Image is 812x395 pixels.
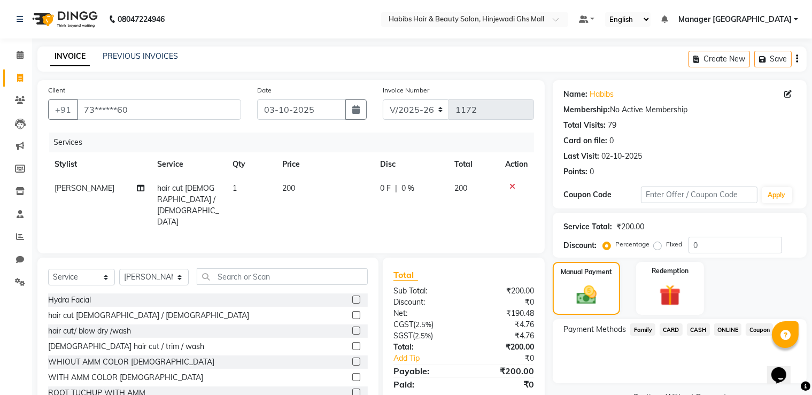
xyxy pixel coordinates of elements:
[561,267,612,277] label: Manual Payment
[385,353,477,364] a: Add Tip
[48,341,204,352] div: [DEMOGRAPHIC_DATA] hair cut / trim / wash
[666,239,682,249] label: Fixed
[563,89,587,100] div: Name:
[464,342,543,353] div: ₹200.00
[563,104,796,115] div: No Active Membership
[630,323,655,336] span: Family
[762,187,792,203] button: Apply
[464,330,543,342] div: ₹4.76
[282,183,295,193] span: 200
[393,320,413,329] span: CGST
[570,283,604,307] img: _cash.svg
[653,282,687,308] img: _gift.svg
[48,372,203,383] div: WITH AMM COLOR [DEMOGRAPHIC_DATA]
[385,308,464,319] div: Net:
[590,166,594,177] div: 0
[601,151,642,162] div: 02-10-2025
[477,353,542,364] div: ₹0
[563,189,641,200] div: Coupon Code
[48,86,65,95] label: Client
[464,378,543,391] div: ₹0
[233,183,237,193] span: 1
[454,183,467,193] span: 200
[257,86,272,95] label: Date
[563,166,587,177] div: Points:
[609,135,614,146] div: 0
[385,342,464,353] div: Total:
[415,320,431,329] span: 2.5%
[660,323,683,336] span: CARD
[689,51,750,67] button: Create New
[197,268,368,285] input: Search or Scan
[385,378,464,391] div: Paid:
[590,89,614,100] a: Habibs
[563,104,610,115] div: Membership:
[50,47,90,66] a: INVOICE
[48,152,151,176] th: Stylist
[401,183,414,194] span: 0 %
[151,152,226,176] th: Service
[687,323,710,336] span: CASH
[48,310,249,321] div: hair cut [DEMOGRAPHIC_DATA] / [DEMOGRAPHIC_DATA]
[49,133,542,152] div: Services
[563,135,607,146] div: Card on file:
[563,120,606,131] div: Total Visits:
[641,187,757,203] input: Enter Offer / Coupon Code
[767,352,801,384] iframe: chat widget
[464,365,543,377] div: ₹200.00
[385,365,464,377] div: Payable:
[415,331,431,340] span: 2.5%
[385,319,464,330] div: ( )
[385,330,464,342] div: ( )
[374,152,448,176] th: Disc
[563,324,626,335] span: Payment Methods
[563,151,599,162] div: Last Visit:
[615,239,649,249] label: Percentage
[385,285,464,297] div: Sub Total:
[157,183,219,227] span: hair cut [DEMOGRAPHIC_DATA] / [DEMOGRAPHIC_DATA]
[395,183,397,194] span: |
[714,323,742,336] span: ONLINE
[499,152,534,176] th: Action
[754,51,792,67] button: Save
[393,331,413,340] span: SGST
[652,266,689,276] label: Redemption
[563,221,612,233] div: Service Total:
[464,308,543,319] div: ₹190.48
[616,221,644,233] div: ₹200.00
[48,357,214,368] div: WHIOUT AMM COLOR [DEMOGRAPHIC_DATA]
[746,323,773,336] span: Coupon
[118,4,165,34] b: 08047224946
[103,51,178,61] a: PREVIOUS INVOICES
[276,152,374,176] th: Price
[226,152,276,176] th: Qty
[48,295,91,306] div: Hydra Facial
[563,240,597,251] div: Discount:
[385,297,464,308] div: Discount:
[48,326,131,337] div: hair cut/ blow dry /wash
[48,99,78,120] button: +91
[383,86,429,95] label: Invoice Number
[393,269,418,281] span: Total
[380,183,391,194] span: 0 F
[678,14,792,25] span: Manager [GEOGRAPHIC_DATA]
[27,4,100,34] img: logo
[464,297,543,308] div: ₹0
[464,285,543,297] div: ₹200.00
[448,152,499,176] th: Total
[77,99,241,120] input: Search by Name/Mobile/Email/Code
[608,120,616,131] div: 79
[55,183,114,193] span: [PERSON_NAME]
[464,319,543,330] div: ₹4.76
